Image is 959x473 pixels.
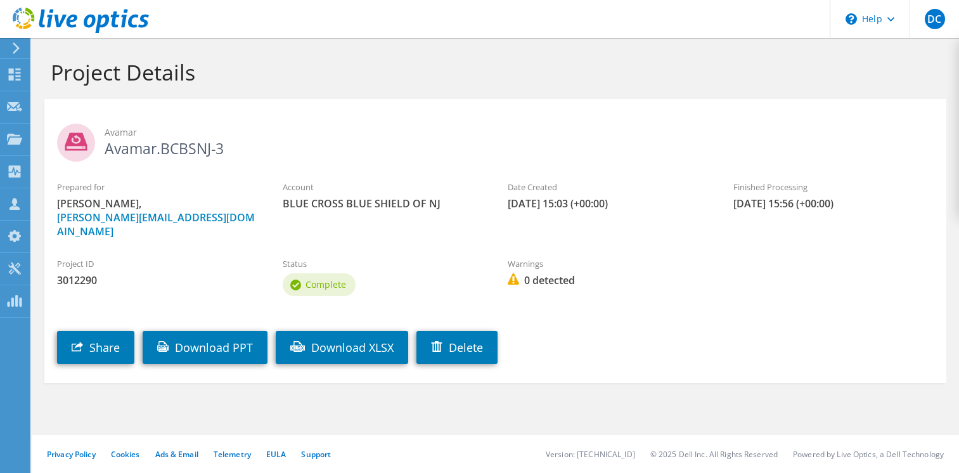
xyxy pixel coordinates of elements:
[51,59,934,86] h1: Project Details
[301,449,331,460] a: Support
[57,124,934,155] h2: Avamar.BCBSNJ-3
[283,197,483,211] span: BLUE CROSS BLUE SHIELD OF NJ
[416,331,498,364] a: Delete
[508,273,708,287] span: 0 detected
[47,449,96,460] a: Privacy Policy
[57,257,257,270] label: Project ID
[283,181,483,193] label: Account
[508,197,708,211] span: [DATE] 15:03 (+00:00)
[508,257,708,270] label: Warnings
[508,181,708,193] label: Date Created
[57,331,134,364] a: Share
[733,181,934,193] label: Finished Processing
[793,449,944,460] li: Powered by Live Optics, a Dell Technology
[650,449,778,460] li: © 2025 Dell Inc. All Rights Reserved
[105,126,934,139] span: Avamar
[266,449,286,460] a: EULA
[57,197,257,238] span: [PERSON_NAME],
[846,13,857,25] svg: \n
[143,331,267,364] a: Download PPT
[214,449,251,460] a: Telemetry
[57,181,257,193] label: Prepared for
[155,449,198,460] a: Ads & Email
[283,257,483,270] label: Status
[925,9,945,29] span: DC
[57,211,255,238] a: [PERSON_NAME][EMAIL_ADDRESS][DOMAIN_NAME]
[57,273,257,287] span: 3012290
[546,449,635,460] li: Version: [TECHNICAL_ID]
[306,278,346,290] span: Complete
[733,197,934,211] span: [DATE] 15:56 (+00:00)
[111,449,140,460] a: Cookies
[276,331,408,364] a: Download XLSX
